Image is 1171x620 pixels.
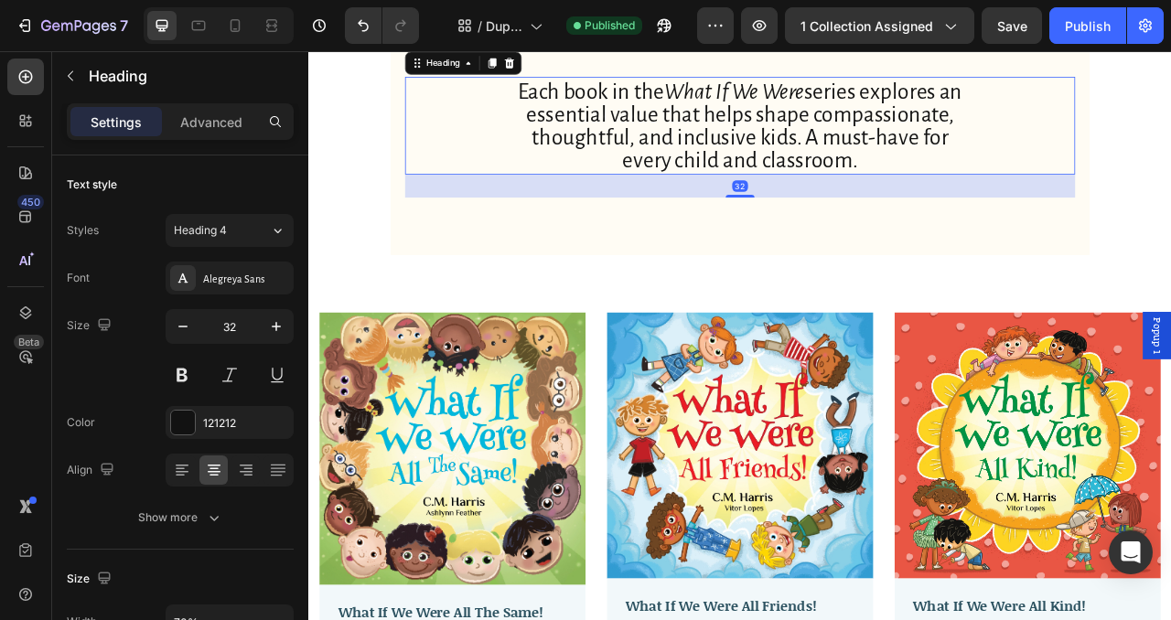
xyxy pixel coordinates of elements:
span: Published [585,17,635,34]
div: Undo/Redo [345,7,419,44]
p: Settings [91,112,142,132]
div: Show more [138,508,223,527]
i: What If We Were [452,37,630,66]
button: Publish [1049,7,1126,44]
span: / [478,16,482,36]
div: Size [67,567,115,592]
div: 32 [539,165,559,179]
p: 7 [120,15,128,37]
div: Heading [145,7,196,24]
div: Alegreya Sans [203,271,289,287]
div: Color [67,414,95,431]
iframe: Design area [308,51,1171,620]
div: Publish [1065,16,1111,36]
div: 450 [17,195,44,209]
div: Styles [67,222,99,239]
div: Text style [67,176,117,193]
span: Heading 4 [174,222,227,239]
span: 1 collection assigned [800,16,933,36]
div: Size [67,314,115,338]
span: Duplicate from What If We Were Series Page [486,16,522,36]
div: Beta [14,335,44,349]
button: Heading 4 [166,214,294,247]
p: Advanced [180,112,242,132]
div: Font [67,270,90,286]
div: 121212 [203,415,289,432]
button: Show more [67,501,294,534]
button: 1 collection assigned [785,7,974,44]
div: Open Intercom Messenger [1109,530,1153,574]
h2: Each book in the series explores an essential value that helps shape compassionate, thoughtful, a... [251,33,847,157]
span: Popup 1 [1070,339,1089,385]
div: Align [67,458,118,483]
p: Heading [89,65,286,87]
button: 7 [7,7,136,44]
span: Save [997,18,1027,34]
button: Save [982,7,1042,44]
